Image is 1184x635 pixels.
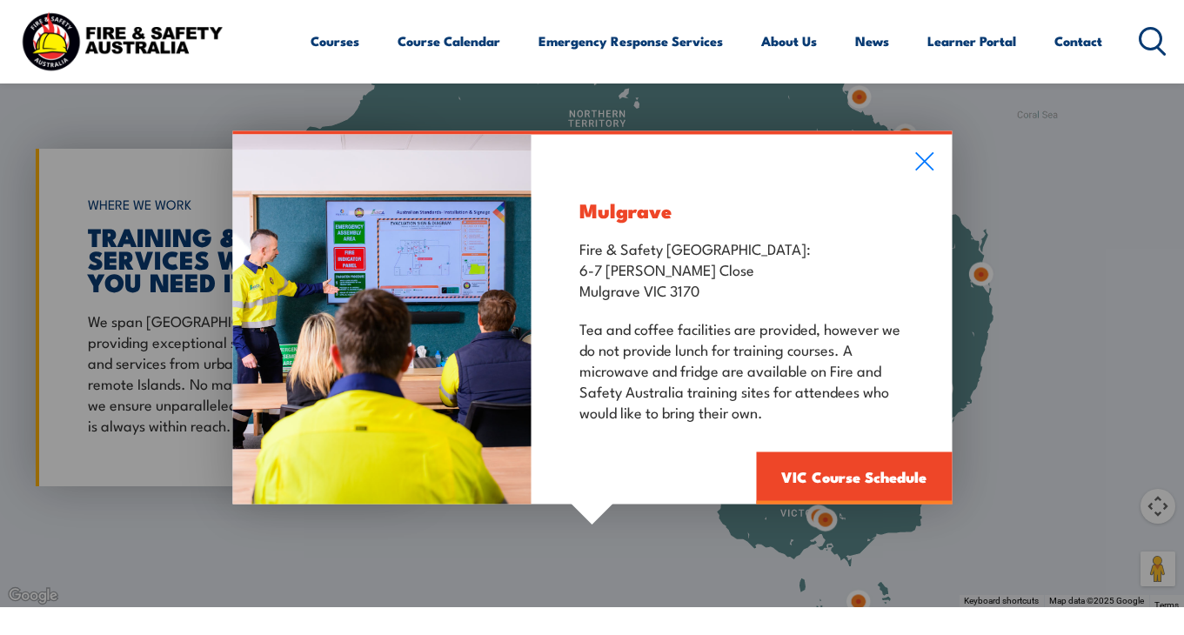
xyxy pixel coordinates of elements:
[579,199,904,219] h3: Mulgrave
[538,20,723,62] a: Emergency Response Services
[398,20,500,62] a: Course Calendar
[761,20,817,62] a: About Us
[927,20,1016,62] a: Learner Portal
[579,237,904,299] p: Fire & Safety [GEOGRAPHIC_DATA]: 6-7 [PERSON_NAME] Close Mulgrave VIC 3170
[1054,20,1102,62] a: Contact
[311,20,359,62] a: Courses
[756,451,952,504] a: VIC Course Schedule
[579,317,904,421] p: Tea and coffee facilities are provided, however we do not provide lunch for training courses. A m...
[232,134,532,504] img: Fire Safety Advisor training in a classroom with a trainer showing safety information on a tv scr...
[855,20,889,62] a: News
